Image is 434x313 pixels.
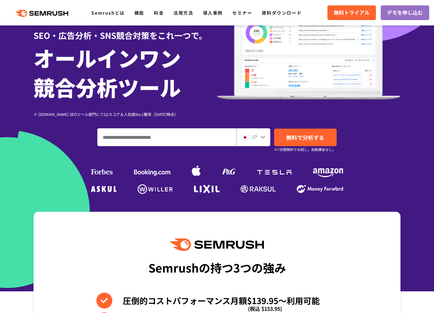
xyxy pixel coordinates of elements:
[251,133,257,140] span: JP
[387,9,423,17] span: デモを申し込む
[170,238,264,251] img: Semrush
[232,10,252,16] a: セミナー
[96,293,338,309] li: 圧倒的コストパフォーマンス月額$139.95〜利用可能
[274,129,337,146] a: 無料で分析する
[34,19,217,41] div: SEO・広告分析・SNS競合対策をこれ一つで。
[203,10,223,16] a: 導入事例
[334,9,370,17] span: 無料トライアル
[154,10,164,16] a: 料金
[286,133,324,141] span: 無料で分析する
[262,10,302,16] a: 資料ダウンロード
[327,5,376,20] a: 無料トライアル
[148,256,286,279] div: Semrushの持つ3つの強み
[98,129,236,146] input: ドメイン、キーワードまたはURLを入力してください
[34,43,217,102] h1: オールインワン 競合分析ツール
[34,111,217,117] div: ※ [DOMAIN_NAME] SEOツール部門にてG2スコア＆人気度No.1獲得（[DATE]時点）
[91,10,124,16] a: Semrushとは
[274,146,336,153] small: ※7日間無料でお試し。自動課金なし。
[173,10,193,16] a: 活用方法
[381,5,429,20] a: デモを申し込む
[134,10,144,16] a: 機能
